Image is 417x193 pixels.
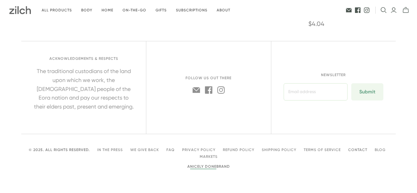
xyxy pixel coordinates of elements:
input: Email address [284,83,348,101]
a: Subscriptions [171,3,212,18]
a: We give back [130,148,159,152]
a: Privacy Policy [182,148,215,152]
a: Home [97,3,118,18]
a: Refund Policy [223,148,254,152]
a: Terms of Service [304,148,341,152]
h2: Acknowledgements & respects [34,57,134,61]
a: Nicely Done [190,164,216,169]
a: All products [37,3,77,18]
span: $4.04 [308,19,324,28]
input: Submit [351,83,383,101]
a: Body [77,3,97,18]
a: Login [390,7,397,14]
h2: Follow us out there [159,76,258,80]
a: Markets [200,154,218,159]
a: Blog [375,148,386,152]
h2: Newsletter [284,73,383,77]
a: Shipping Policy [262,148,296,152]
p: A Brand [21,164,396,170]
button: mini-cart-toggle [401,7,411,14]
a: FAQ [166,148,175,152]
a: On-the-go [118,3,151,18]
img: Zilch has done the hard yards and handpicked the best ethical and sustainable products for you an... [9,6,31,14]
a: Contact [348,148,367,152]
a: About [212,3,235,18]
button: Open search [381,7,387,13]
a: In the Press [97,148,123,152]
p: © 2025. All rights reserved. [29,148,90,152]
p: The traditional custodians of the land upon which we work, the [DEMOGRAPHIC_DATA] people of the E... [34,67,134,111]
a: Gifts [151,3,171,18]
